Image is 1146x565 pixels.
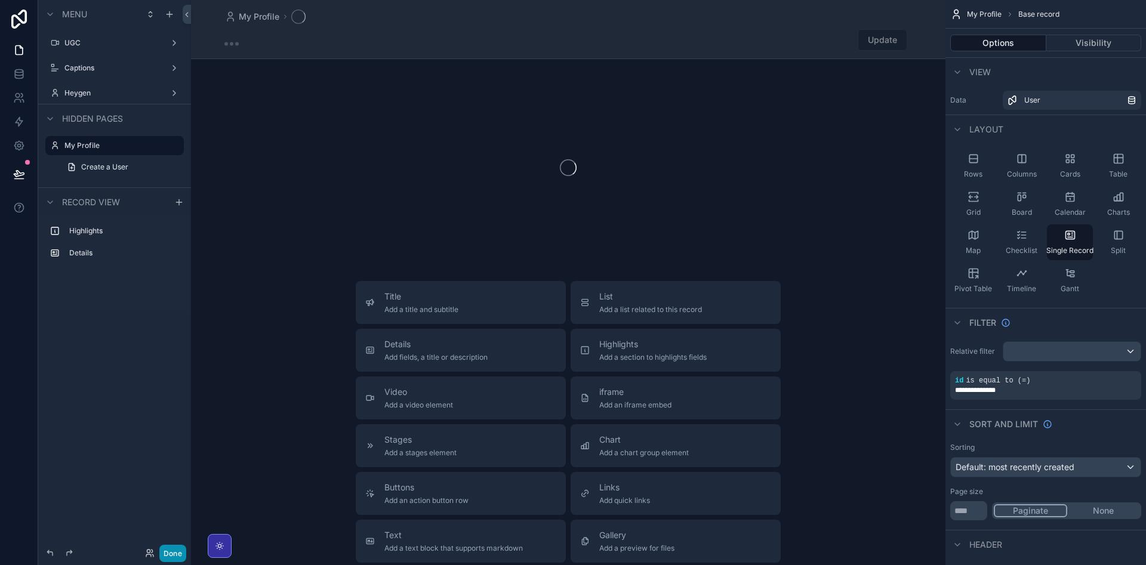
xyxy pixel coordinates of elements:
[1095,224,1141,260] button: Split
[964,169,982,179] span: Rows
[1007,284,1036,294] span: Timeline
[955,376,963,385] span: id
[64,63,165,73] label: Captions
[1012,208,1032,217] span: Board
[1061,284,1079,294] span: Gantt
[999,186,1045,222] button: Board
[1046,35,1142,51] button: Visibility
[1060,169,1080,179] span: Cards
[1047,224,1093,260] button: Single Record
[966,246,981,255] span: Map
[956,462,1074,472] span: Default: most recently created
[1047,148,1093,184] button: Cards
[69,226,179,236] label: Highlights
[999,263,1045,298] button: Timeline
[999,224,1045,260] button: Checklist
[38,216,191,274] div: scrollable content
[62,113,123,125] span: Hidden pages
[969,124,1003,135] span: Layout
[1047,186,1093,222] button: Calendar
[967,10,1002,19] span: My Profile
[1024,95,1040,105] span: User
[1107,208,1130,217] span: Charts
[950,263,996,298] button: Pivot Table
[159,545,186,562] button: Done
[969,539,1002,551] span: Header
[1055,208,1086,217] span: Calendar
[950,443,975,452] label: Sorting
[950,148,996,184] button: Rows
[966,208,981,217] span: Grid
[62,196,120,208] span: Record view
[64,88,165,98] label: Heygen
[950,95,998,105] label: Data
[224,11,279,23] a: My Profile
[64,38,165,48] label: UGC
[969,66,991,78] span: View
[1007,169,1037,179] span: Columns
[1006,246,1037,255] span: Checklist
[950,347,998,356] label: Relative filter
[966,376,1030,385] span: is equal to (=)
[950,224,996,260] button: Map
[81,162,128,172] span: Create a User
[1095,148,1141,184] button: Table
[950,186,996,222] button: Grid
[954,284,992,294] span: Pivot Table
[950,457,1141,477] button: Default: most recently created
[69,248,179,258] label: Details
[1095,186,1141,222] button: Charts
[64,141,177,150] label: My Profile
[62,8,87,20] span: Menu
[1111,246,1126,255] span: Split
[994,504,1067,517] button: Paginate
[1046,246,1093,255] span: Single Record
[1067,504,1139,517] button: None
[969,418,1038,430] span: Sort And Limit
[239,11,279,23] span: My Profile
[1109,169,1127,179] span: Table
[60,158,184,177] a: Create a User
[999,148,1045,184] button: Columns
[1018,10,1059,19] span: Base record
[1047,263,1093,298] button: Gantt
[950,487,983,496] label: Page size
[1003,91,1141,110] a: User
[969,317,996,329] span: Filter
[950,35,1046,51] button: Options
